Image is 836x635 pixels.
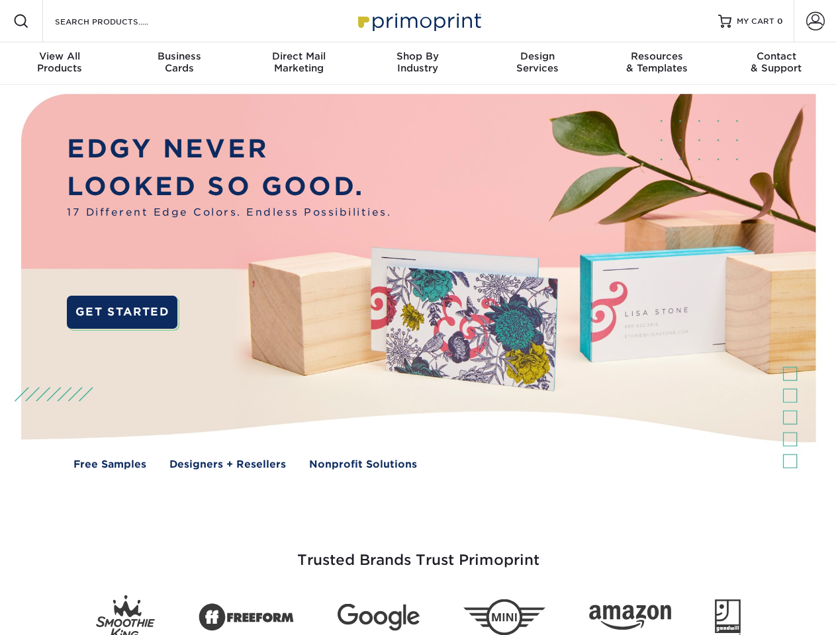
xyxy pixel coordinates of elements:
h3: Trusted Brands Trust Primoprint [31,520,806,585]
span: Contact [717,50,836,62]
div: Marketing [239,50,358,74]
a: Contact& Support [717,42,836,85]
input: SEARCH PRODUCTS..... [54,13,183,29]
div: & Templates [597,50,716,74]
a: GET STARTED [67,296,177,329]
img: Goodwill [715,599,741,635]
div: Cards [119,50,238,74]
span: Design [478,50,597,62]
span: Direct Mail [239,50,358,62]
img: Amazon [589,605,671,630]
a: Free Samples [73,457,146,472]
a: Nonprofit Solutions [309,457,417,472]
span: 0 [777,17,783,26]
a: BusinessCards [119,42,238,85]
a: Resources& Templates [597,42,716,85]
span: Business [119,50,238,62]
a: Shop ByIndustry [358,42,477,85]
div: & Support [717,50,836,74]
p: LOOKED SO GOOD. [67,168,391,206]
span: MY CART [737,16,774,27]
div: Services [478,50,597,74]
a: Direct MailMarketing [239,42,358,85]
span: Shop By [358,50,477,62]
span: Resources [597,50,716,62]
div: Industry [358,50,477,74]
a: Designers + Resellers [169,457,286,472]
p: EDGY NEVER [67,130,391,168]
img: Primoprint [352,7,485,35]
img: Google [338,604,420,631]
a: DesignServices [478,42,597,85]
span: 17 Different Edge Colors. Endless Possibilities. [67,205,391,220]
